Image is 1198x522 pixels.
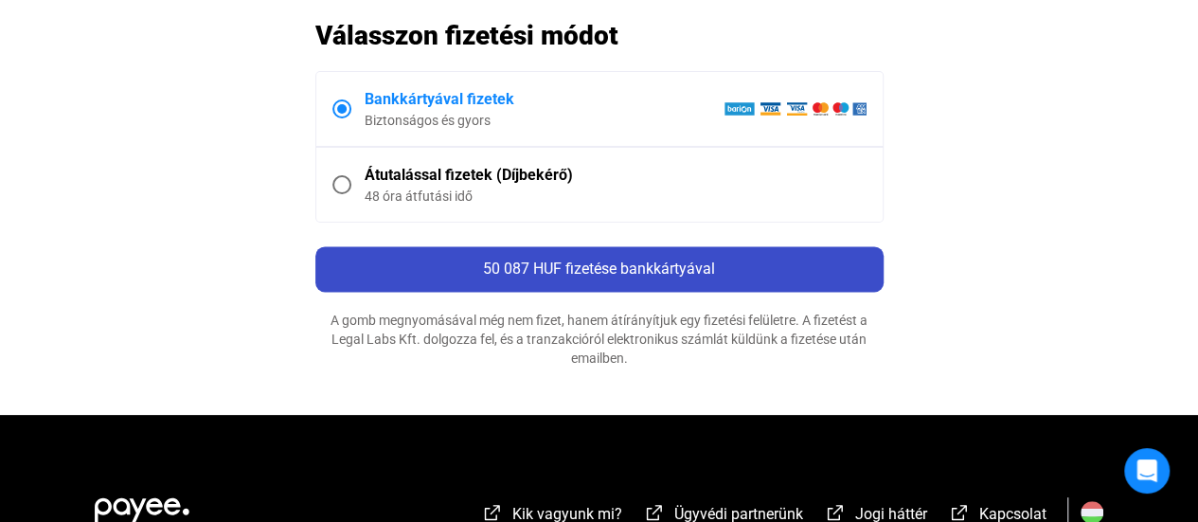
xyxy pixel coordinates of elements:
[365,88,724,111] div: Bankkártyával fizetek
[724,101,867,117] img: barion
[481,503,504,522] img: external-link-white
[1124,448,1170,494] div: Open Intercom Messenger
[315,311,884,368] div: A gomb megnyomásával még nem fizet, hanem átírányítjuk egy fizetési felületre. A fizetést a Legal...
[365,111,724,130] div: Biztonságos és gyors
[948,503,971,522] img: external-link-white
[483,260,715,278] span: 50 087 HUF fizetése bankkártyával
[365,187,867,206] div: 48 óra átfutási idő
[643,503,666,522] img: external-link-white
[315,19,884,52] h2: Válasszon fizetési módot
[824,503,847,522] img: external-link-white
[365,164,867,187] div: Átutalással fizetek (Díjbekérő)
[315,246,884,292] button: 50 087 HUF fizetése bankkártyával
